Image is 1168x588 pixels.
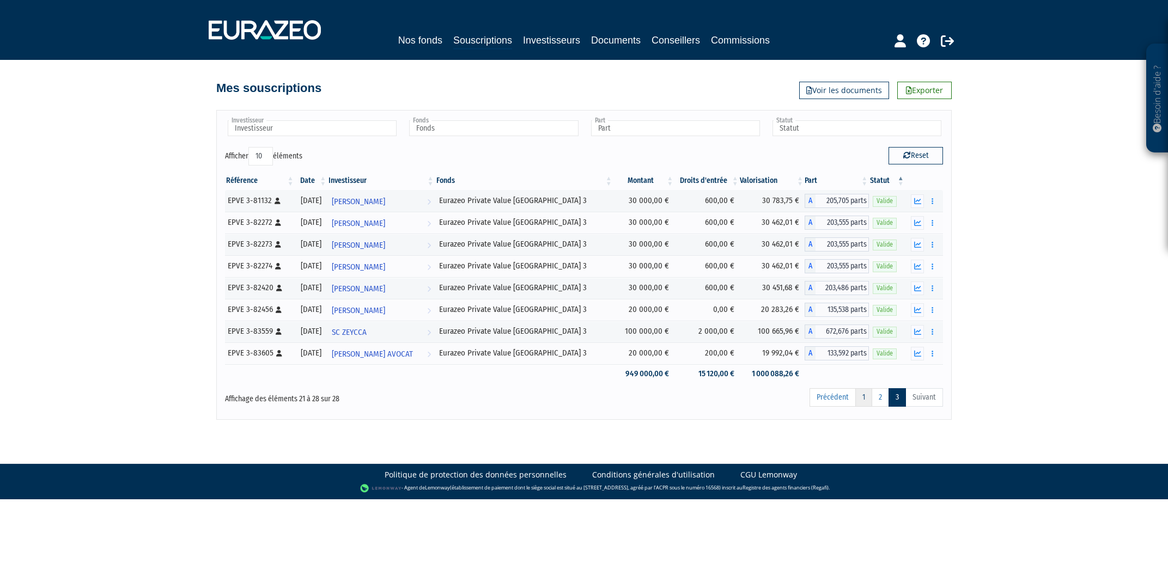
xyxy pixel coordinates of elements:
[873,283,897,293] span: Valide
[652,33,700,48] a: Conseillers
[740,364,805,383] td: 1 000 088,26 €
[299,195,324,206] div: [DATE]
[439,260,610,272] div: Eurazeo Private Value [GEOGRAPHIC_DATA] 3
[740,299,805,321] td: 20 283,26 €
[228,217,291,228] div: EPVE 3-82272
[873,305,897,315] span: Valide
[740,190,805,212] td: 30 783,75 €
[275,219,281,226] i: [Français] Personne physique
[889,147,943,164] button: Reset
[613,171,675,190] th: Montant: activer pour trier la colonne par ordre croissant
[872,388,889,407] a: 2
[398,33,442,48] a: Nos fonds
[453,33,512,50] a: Souscriptions
[873,240,897,250] span: Valide
[816,216,869,230] span: 203,555 parts
[816,237,869,252] span: 203,555 parts
[805,281,869,295] div: A - Eurazeo Private Value Europe 3
[427,344,431,364] i: Voir l'investisseur
[855,388,872,407] a: 1
[360,483,402,494] img: logo-lemonway.png
[327,171,435,190] th: Investisseur: activer pour trier la colonne par ordre croissant
[805,346,816,360] span: A
[674,321,739,342] td: 2 000,00 €
[816,281,869,295] span: 203,486 parts
[805,216,869,230] div: A - Eurazeo Private Value Europe 3
[425,484,450,491] a: Lemonway
[805,303,869,317] div: A - Eurazeo Private Value Europe 3
[327,234,435,255] a: [PERSON_NAME]
[228,260,291,272] div: EPVE 3-82274
[427,192,431,212] i: Voir l'investisseur
[427,301,431,321] i: Voir l'investisseur
[674,299,739,321] td: 0,00 €
[805,346,869,360] div: A - Eurazeo Private Value Europe 3
[816,346,869,360] span: 133,592 parts
[275,263,281,269] i: [Français] Personne physique
[805,216,816,230] span: A
[276,328,282,335] i: [Français] Personne physique
[327,255,435,277] a: [PERSON_NAME]
[613,364,675,383] td: 949 000,00 €
[740,342,805,364] td: 19 992,04 €
[299,304,324,315] div: [DATE]
[225,387,515,405] div: Affichage des éléments 21 à 28 sur 28
[299,217,324,228] div: [DATE]
[816,303,869,317] span: 135,538 parts
[332,257,385,277] span: [PERSON_NAME]
[711,33,770,48] a: Commissions
[228,326,291,337] div: EPVE 3-83559
[11,483,1157,494] div: - Agent de (établissement de paiement dont le siège social est situé au [STREET_ADDRESS], agréé p...
[523,33,580,48] a: Investisseurs
[873,348,897,359] span: Valide
[805,324,869,339] div: A - Eurazeo Private Value Europe 3
[427,322,431,342] i: Voir l'investisseur
[439,282,610,293] div: Eurazeo Private Value [GEOGRAPHIC_DATA] 3
[228,304,291,315] div: EPVE 3-82456
[613,277,675,299] td: 30 000,00 €
[228,238,291,250] div: EPVE 3-82273
[740,171,805,190] th: Valorisation: activer pour trier la colonne par ordre croissant
[740,277,805,299] td: 30 451,68 €
[613,190,675,212] td: 30 000,00 €
[276,307,282,313] i: [Français] Personne physique
[299,260,324,272] div: [DATE]
[674,190,739,212] td: 600,00 €
[816,194,869,208] span: 205,705 parts
[332,192,385,212] span: [PERSON_NAME]
[439,195,610,206] div: Eurazeo Private Value [GEOGRAPHIC_DATA] 3
[740,212,805,234] td: 30 462,01 €
[805,259,869,273] div: A - Eurazeo Private Value Europe 3
[805,259,816,273] span: A
[427,257,431,277] i: Voir l'investisseur
[385,469,567,480] a: Politique de protection des données personnelles
[332,301,385,321] span: [PERSON_NAME]
[674,364,739,383] td: 15 120,00 €
[299,238,324,250] div: [DATE]
[743,484,829,491] a: Registre des agents financiers (Regafi)
[740,469,797,480] a: CGU Lemonway
[805,171,869,190] th: Part: activer pour trier la colonne par ordre croissant
[327,299,435,321] a: [PERSON_NAME]
[613,212,675,234] td: 30 000,00 €
[332,279,385,299] span: [PERSON_NAME]
[332,213,385,234] span: [PERSON_NAME]
[740,321,805,342] td: 100 665,96 €
[439,238,610,250] div: Eurazeo Private Value [GEOGRAPHIC_DATA] 3
[591,33,641,48] a: Documents
[674,342,739,364] td: 200,00 €
[225,171,295,190] th: Référence : activer pour trier la colonne par ordre croissant
[225,147,302,166] label: Afficher éléments
[427,213,431,234] i: Voir l'investisseur
[332,322,367,342] span: SC ZEYCCA
[873,327,897,337] span: Valide
[295,171,328,190] th: Date: activer pour trier la colonne par ordre croissant
[228,195,291,206] div: EPVE 3-81132
[805,303,816,317] span: A
[327,212,435,234] a: [PERSON_NAME]
[805,281,816,295] span: A
[216,82,321,95] h4: Mes souscriptions
[805,237,869,252] div: A - Eurazeo Private Value Europe 3
[613,299,675,321] td: 20 000,00 €
[592,469,715,480] a: Conditions générales d'utilisation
